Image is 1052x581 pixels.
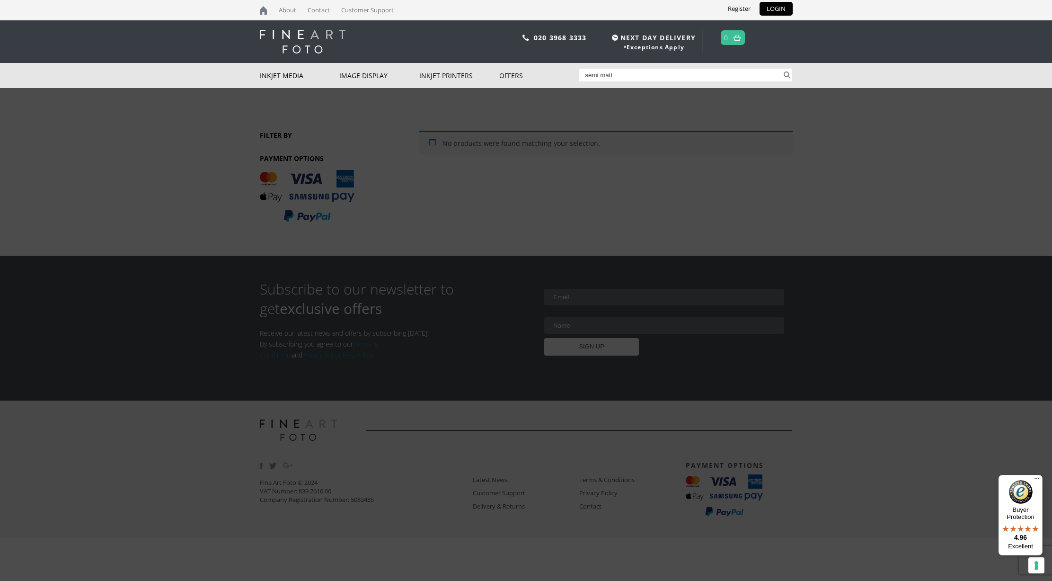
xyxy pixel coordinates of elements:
[734,35,741,41] img: basket.svg
[1028,557,1044,573] button: Your consent preferences for tracking technologies
[260,30,345,54] img: logo-white.svg
[760,2,793,16] a: LOGIN
[721,2,758,16] a: Register
[724,31,728,45] a: 0
[1014,534,1027,541] span: 4.96
[419,63,499,88] a: Inkjet Printers
[1031,475,1043,486] button: Menu
[999,543,1043,550] p: Excellent
[499,63,579,88] a: Offers
[999,506,1043,520] p: Buyer Protection
[579,69,782,81] input: Search products…
[339,63,419,88] a: Image Display
[612,35,618,41] img: time.svg
[1009,480,1033,504] img: Trusted Shops Trustmark
[534,33,587,42] a: 020 3968 3333
[627,43,684,51] a: Exceptions Apply
[522,35,529,41] img: phone.svg
[610,32,696,43] span: NEXT DAY DELIVERY
[260,63,340,88] a: Inkjet Media
[782,69,793,81] button: Search
[999,475,1043,555] button: Trusted Shops TrustmarkBuyer Protection4.96Excellent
